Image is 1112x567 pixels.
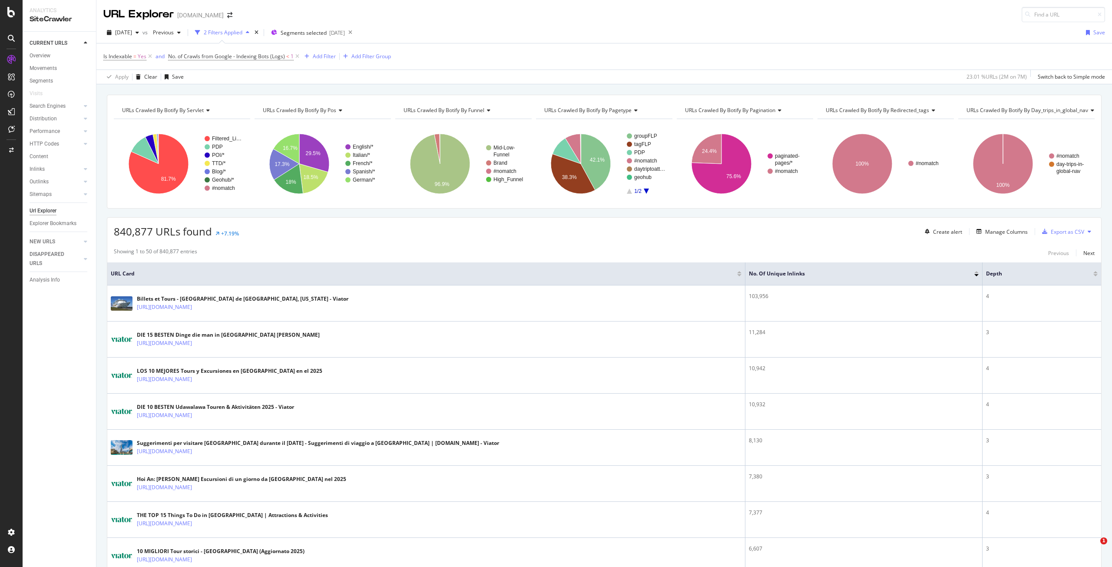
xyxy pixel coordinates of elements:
img: main image [111,401,132,422]
a: [URL][DOMAIN_NAME] [137,519,192,528]
img: main image [111,545,132,567]
text: POI/* [212,152,225,158]
text: 100% [996,182,1009,188]
div: Create alert [933,228,962,235]
span: URLs Crawled By Botify By pagination [685,106,775,114]
a: [URL][DOMAIN_NAME] [137,339,192,348]
div: LOS 10 MEJORES Tours y Excursiones en [GEOGRAPHIC_DATA] en el 2025 [137,367,322,375]
div: arrow-right-arrow-left [227,12,232,18]
img: main image [111,440,132,455]
div: 10 MIGLIORI Tour storici - [GEOGRAPHIC_DATA] (Aggiornato 2025) [137,547,304,555]
text: High_Funnel [493,176,523,182]
a: [URL][DOMAIN_NAME] [137,555,192,564]
text: Filtered_Li… [212,136,242,142]
text: 96.9% [434,181,449,187]
h4: URLs Crawled By Botify By pagination [683,103,805,117]
text: PDP [212,144,223,150]
text: Brand [493,160,507,166]
h4: URLs Crawled By Botify By pos [261,103,383,117]
div: A chart. [255,126,390,202]
text: 75.6% [726,173,741,179]
text: #nomatch [1056,153,1079,159]
a: Overview [30,51,90,60]
text: 29.5% [306,150,321,156]
text: French/* [353,160,373,166]
text: German/* [353,177,375,183]
a: Inlinks [30,165,81,174]
button: Clear [132,70,157,84]
a: NEW URLS [30,237,81,246]
span: URLs Crawled By Botify By pos [263,106,336,114]
a: [URL][DOMAIN_NAME] [137,447,192,456]
div: Next [1083,249,1095,257]
text: 18% [286,179,296,185]
text: Funnel [493,152,510,158]
a: Analysis Info [30,275,90,285]
text: #nomatch [634,158,657,164]
a: Sitemaps [30,190,81,199]
div: [DATE] [329,29,345,36]
text: PDP [634,149,645,156]
img: main image [111,365,132,386]
div: Analytics [30,7,89,14]
img: main image [111,473,132,494]
div: 4 [986,292,1098,300]
iframe: Intercom live chat [1082,537,1103,558]
span: Yes [138,50,146,63]
svg: A chart. [114,126,249,202]
div: times [253,28,260,37]
a: [URL][DOMAIN_NAME] [137,411,192,420]
span: Segments selected [281,29,327,36]
div: Content [30,152,48,161]
h4: URLs Crawled By Botify By redirected_tags [824,103,946,117]
h4: URLs Crawled By Botify By day_trips_in_global_nav [965,103,1101,117]
div: 7,377 [749,509,979,517]
text: 38.3% [562,174,577,180]
button: Manage Columns [973,226,1028,237]
span: Depth [986,270,1080,278]
text: TTD/* [212,160,226,166]
div: Movements [30,64,57,73]
div: THE TOP 15 Things To Do in [GEOGRAPHIC_DATA] | Attractions & Activities [137,511,328,519]
div: 6,607 [749,545,979,553]
a: Distribution [30,114,81,123]
a: CURRENT URLS [30,39,81,48]
text: #nomatch [212,185,235,191]
div: 7,380 [749,473,979,481]
div: 10,932 [749,401,979,408]
div: Clear [144,73,157,80]
div: Showing 1 to 50 of 840,877 entries [114,248,197,258]
div: Export as CSV [1051,228,1084,235]
div: Billets et Tours - [GEOGRAPHIC_DATA] de [GEOGRAPHIC_DATA], [US_STATE] - Viator [137,295,348,303]
div: 3 [986,437,1098,444]
span: Is Indexable [103,53,132,60]
div: Analysis Info [30,275,60,285]
h4: URLs Crawled By Botify By servlet [120,103,242,117]
div: 103,956 [749,292,979,300]
div: Outlinks [30,177,49,186]
text: English/* [353,144,374,150]
span: 1 [1100,537,1107,544]
button: Previous [1048,248,1069,258]
div: DIE 10 BESTEN Udawalawa Touren & Aktivitäten 2025 - Viator [137,403,294,411]
div: Visits [30,89,43,98]
text: paginated- [775,153,800,159]
div: 3 [986,328,1098,336]
svg: A chart. [536,126,672,202]
div: URL Explorer [103,7,174,22]
div: [DOMAIN_NAME] [177,11,224,20]
div: Hoi An: [PERSON_NAME] Escursioni di un giorno da [GEOGRAPHIC_DATA] nel 2025 [137,475,346,483]
a: [URL][DOMAIN_NAME] [137,483,192,492]
span: vs [142,29,149,36]
span: 1 [291,50,294,63]
text: Mid-Low- [493,145,515,151]
div: 3 [986,473,1098,481]
a: Outlinks [30,177,81,186]
a: Content [30,152,90,161]
svg: A chart. [958,126,1094,202]
input: Find a URL [1022,7,1105,22]
a: Explorer Bookmarks [30,219,90,228]
button: Switch back to Simple mode [1034,70,1105,84]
